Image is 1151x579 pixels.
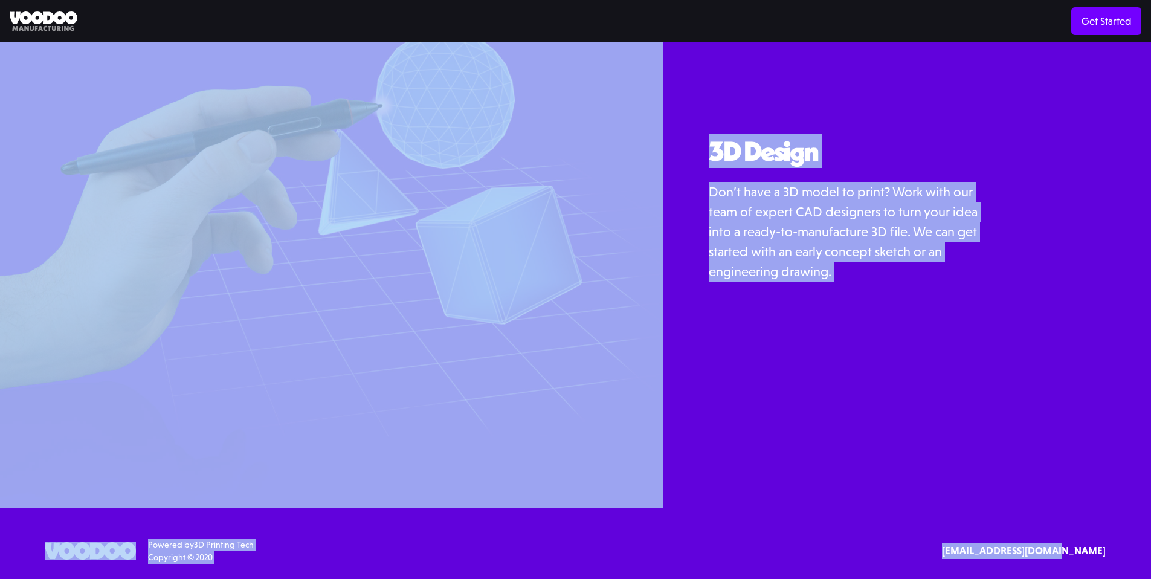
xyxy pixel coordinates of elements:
[942,543,1106,559] a: [EMAIL_ADDRESS][DOMAIN_NAME]
[709,182,987,282] p: Don’t have a 3D model to print? Work with our team of expert CAD designers to turn your idea into...
[148,539,254,564] div: Powered by Copyright © 2020
[10,11,77,31] img: Voodoo Manufacturing logo
[709,137,987,167] h2: 3D Design
[194,540,254,549] a: 3D Printing Tech
[1071,7,1141,35] a: Get Started
[942,545,1106,557] strong: [EMAIL_ADDRESS][DOMAIN_NAME]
